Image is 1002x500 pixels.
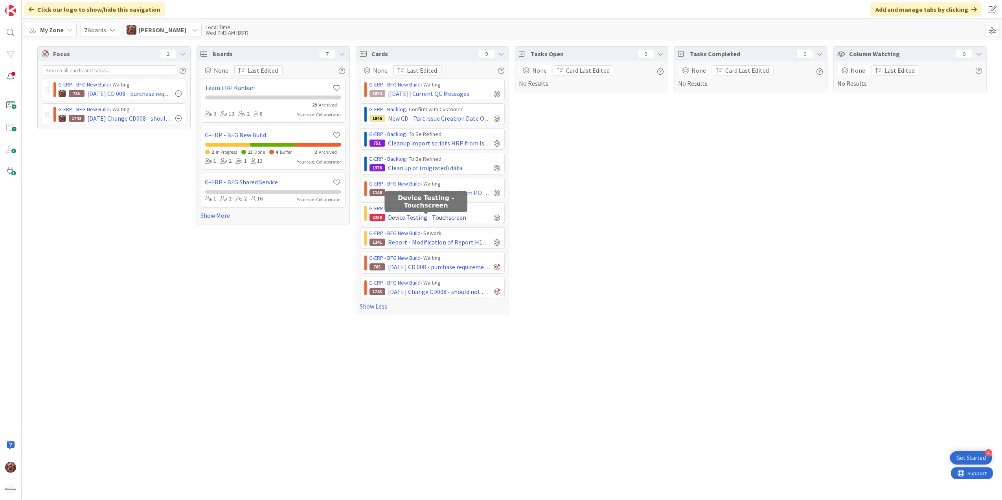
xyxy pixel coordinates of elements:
[69,115,85,122] div: 1743
[393,65,442,75] button: Last Edited
[236,157,247,165] div: 1
[370,131,406,138] a: G-ERP - Backlog
[388,287,491,296] span: [DATE] Change CD008 - should not be able to authorize a PR line with quantity = 0
[712,65,774,75] button: Card Last Edited
[59,115,66,122] img: JK
[370,239,385,246] div: 1241
[479,50,495,58] div: 9
[370,81,421,88] a: G-ERP - BFG New Build
[726,66,769,75] span: Card Last Edited
[205,157,217,165] div: 1
[388,237,491,247] span: Report - Modification of Report H1017
[248,149,253,155] span: 13
[388,213,467,222] span: Device Testing - Touchscreen
[690,49,793,59] span: Tasks Completed
[5,484,16,495] img: avatar
[370,279,500,287] div: › Waiting
[5,462,16,473] img: JK
[248,66,278,75] span: Last Edited
[254,110,263,118] div: 8
[871,65,919,75] button: Last Edited
[5,5,16,16] img: Visit kanbanzone.com
[206,24,248,30] div: Local Time:
[221,110,235,118] div: 13
[319,149,337,155] span: Archived
[205,195,217,203] div: 1
[407,66,438,75] span: Last Edited
[388,188,491,197] span: [DATE] 14:00 CD173 - Date from PO Line
[239,110,250,118] div: 2
[692,66,706,75] span: None
[24,2,165,17] div: Click our logo to show/hide this navigation
[69,90,85,97] div: 785
[849,49,952,59] span: Column Watching
[360,301,505,311] a: Show Less
[298,158,341,165] div: Your role: Collaborator
[370,204,500,213] div: › Designing
[370,263,385,270] div: 785
[370,155,500,163] div: › To Be Refined
[59,105,182,114] div: › Waiting
[370,229,500,237] div: › Rework
[370,254,421,261] a: G-ERP - BFG New Build
[319,102,337,108] span: Archived
[88,89,173,98] span: [DATE] CD 008 - purchase requirement for external operation
[59,106,110,113] a: G-ERP - BFG New Build
[298,111,341,118] div: Your role: Collaborator
[221,157,232,165] div: 2
[370,130,500,138] div: › To Be Refined
[531,49,634,59] span: Tasks Open
[214,66,229,75] span: None
[956,454,986,462] div: Get Started
[59,90,66,97] img: JK
[84,26,87,34] b: 7
[251,157,263,165] div: 13
[985,449,992,456] div: 4
[533,66,547,75] span: None
[84,25,106,35] span: Boards
[88,114,173,123] span: [DATE] Change CD008 - should not be able to authorize a PR line with quantity = 0
[370,164,385,171] div: 1378
[315,149,317,155] span: 2
[956,50,972,58] div: 0
[851,66,866,75] span: None
[388,138,491,148] span: Cleanup import scripts HRP from Isah global environments
[201,211,346,220] a: Show More
[370,81,500,89] div: › Waiting
[127,25,136,35] img: JK
[678,65,823,88] div: No Results
[221,195,232,203] div: 2
[370,230,421,237] a: G-ERP - BFG New Build
[871,2,982,17] div: Add and manage tabs by clicking
[216,149,237,155] span: In Progress
[370,214,385,221] div: 2289
[42,65,176,75] input: Search all cards and tasks...
[205,110,217,118] div: 3
[388,262,491,272] span: [DATE] CD 008 - purchase requirement for external operation
[59,81,110,88] a: G-ERP - BFG New Build
[566,66,610,75] span: Card Last Edited
[388,163,463,173] span: Clean up of (migrated) data
[370,180,500,188] div: › Waiting
[255,149,265,155] span: Done
[950,451,992,465] div: Open Get Started checklist, remaining modules: 4
[205,83,333,92] a: Team ERP Kanban
[313,102,317,108] span: 29
[370,279,421,286] a: G-ERP - BFG New Build
[139,25,186,35] span: [PERSON_NAME]
[17,1,36,11] span: Support
[638,50,654,58] div: 0
[160,50,176,58] div: 2
[372,49,475,59] span: Cards
[370,180,421,187] a: G-ERP - BFG New Build
[234,65,283,75] button: Last Edited
[519,65,664,88] div: No Results
[370,106,406,113] a: G-ERP - Backlog
[370,140,385,147] div: 751
[370,189,385,196] div: 1146
[370,254,500,262] div: › Waiting
[370,90,385,97] div: 1874
[276,149,278,155] span: 4
[370,105,500,114] div: › Confirm with Customer
[213,49,316,59] span: Boards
